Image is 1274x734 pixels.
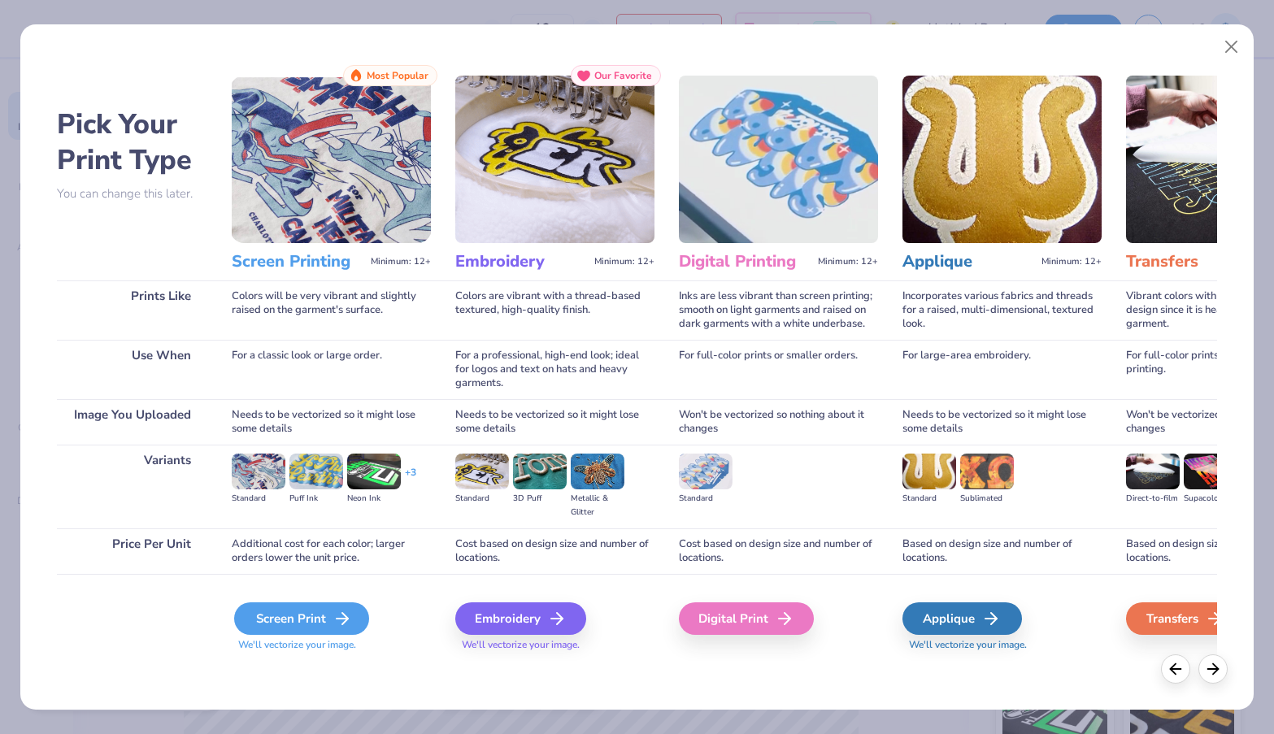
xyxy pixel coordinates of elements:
[513,492,567,506] div: 3D Puff
[455,340,654,399] div: For a professional, high-end look; ideal for logos and text on hats and heavy garments.
[455,251,588,272] h3: Embroidery
[232,638,431,652] span: We'll vectorize your image.
[902,280,1102,340] div: Incorporates various fabrics and threads for a raised, multi-dimensional, textured look.
[679,251,811,272] h3: Digital Printing
[232,251,364,272] h3: Screen Printing
[679,340,878,399] div: For full-color prints or smaller orders.
[902,399,1102,445] div: Needs to be vectorized so it might lose some details
[232,76,431,243] img: Screen Printing
[455,492,509,506] div: Standard
[1184,454,1237,489] img: Supacolor
[1216,32,1247,63] button: Close
[455,399,654,445] div: Needs to be vectorized so it might lose some details
[679,399,878,445] div: Won't be vectorized so nothing about it changes
[57,445,207,528] div: Variants
[1041,256,1102,267] span: Minimum: 12+
[57,528,207,574] div: Price Per Unit
[289,492,343,506] div: Puff Ink
[232,454,285,489] img: Standard
[902,251,1035,272] h3: Applique
[347,492,401,506] div: Neon Ink
[1126,454,1180,489] img: Direct-to-film
[57,187,207,201] p: You can change this later.
[367,70,428,81] span: Most Popular
[57,106,207,178] h2: Pick Your Print Type
[902,528,1102,574] div: Based on design size and number of locations.
[347,454,401,489] img: Neon Ink
[679,492,733,506] div: Standard
[818,256,878,267] span: Minimum: 12+
[232,528,431,574] div: Additional cost for each color; larger orders lower the unit price.
[594,70,652,81] span: Our Favorite
[455,528,654,574] div: Cost based on design size and number of locations.
[289,454,343,489] img: Puff Ink
[571,492,624,519] div: Metallic & Glitter
[57,280,207,340] div: Prints Like
[513,454,567,489] img: 3D Puff
[902,454,956,489] img: Standard
[405,466,416,493] div: + 3
[455,76,654,243] img: Embroidery
[371,256,431,267] span: Minimum: 12+
[232,280,431,340] div: Colors will be very vibrant and slightly raised on the garment's surface.
[679,454,733,489] img: Standard
[1126,251,1259,272] h3: Transfers
[679,280,878,340] div: Inks are less vibrant than screen printing; smooth on light garments and raised on dark garments ...
[232,492,285,506] div: Standard
[902,76,1102,243] img: Applique
[455,280,654,340] div: Colors are vibrant with a thread-based textured, high-quality finish.
[1126,602,1246,635] div: Transfers
[455,602,586,635] div: Embroidery
[679,602,814,635] div: Digital Print
[571,454,624,489] img: Metallic & Glitter
[960,492,1014,506] div: Sublimated
[594,256,654,267] span: Minimum: 12+
[902,340,1102,399] div: For large-area embroidery.
[455,638,654,652] span: We'll vectorize your image.
[902,638,1102,652] span: We'll vectorize your image.
[679,76,878,243] img: Digital Printing
[902,602,1022,635] div: Applique
[960,454,1014,489] img: Sublimated
[234,602,369,635] div: Screen Print
[679,528,878,574] div: Cost based on design size and number of locations.
[232,340,431,399] div: For a classic look or large order.
[902,492,956,506] div: Standard
[232,399,431,445] div: Needs to be vectorized so it might lose some details
[1184,492,1237,506] div: Supacolor
[1126,492,1180,506] div: Direct-to-film
[57,399,207,445] div: Image You Uploaded
[455,454,509,489] img: Standard
[57,340,207,399] div: Use When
